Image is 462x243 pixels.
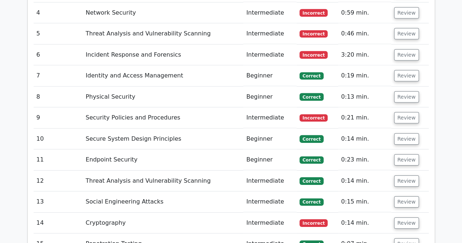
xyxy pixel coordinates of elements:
[34,149,83,170] td: 11
[243,191,297,212] td: Intermediate
[83,171,243,191] td: Threat Analysis and Vulnerability Scanning
[83,45,243,65] td: Incident Response and Forensics
[34,171,83,191] td: 12
[243,213,297,233] td: Intermediate
[338,129,391,149] td: 0:14 min.
[34,3,83,23] td: 4
[338,65,391,86] td: 0:19 min.
[243,107,297,128] td: Intermediate
[243,149,297,170] td: Beginner
[243,65,297,86] td: Beginner
[394,49,419,61] button: Review
[338,171,391,191] td: 0:14 min.
[338,213,391,233] td: 0:14 min.
[243,87,297,107] td: Beginner
[338,45,391,65] td: 3:20 min.
[299,9,328,16] span: Incorrect
[243,3,297,23] td: Intermediate
[34,87,83,107] td: 8
[338,107,391,128] td: 0:21 min.
[34,191,83,212] td: 13
[338,87,391,107] td: 0:13 min.
[394,217,419,229] button: Review
[299,72,323,80] span: Correct
[338,3,391,23] td: 0:59 min.
[83,129,243,149] td: Secure System Design Principles
[299,198,323,206] span: Correct
[34,107,83,128] td: 9
[243,171,297,191] td: Intermediate
[394,28,419,39] button: Review
[394,7,419,19] button: Review
[243,45,297,65] td: Intermediate
[394,154,419,166] button: Review
[299,219,328,227] span: Incorrect
[394,196,419,208] button: Review
[394,175,419,187] button: Review
[299,177,323,185] span: Correct
[338,149,391,170] td: 0:23 min.
[394,91,419,103] button: Review
[243,129,297,149] td: Beginner
[83,87,243,107] td: Physical Security
[394,112,419,124] button: Review
[299,156,323,164] span: Correct
[243,23,297,44] td: Intermediate
[34,129,83,149] td: 10
[34,213,83,233] td: 14
[299,51,328,58] span: Incorrect
[34,23,83,44] td: 5
[299,135,323,143] span: Correct
[83,191,243,212] td: Social Engineering Attacks
[83,107,243,128] td: Security Policies and Procedures
[299,30,328,38] span: Incorrect
[394,133,419,145] button: Review
[338,23,391,44] td: 0:46 min.
[83,3,243,23] td: Network Security
[394,70,419,81] button: Review
[83,213,243,233] td: Cryptography
[83,149,243,170] td: Endpoint Security
[34,45,83,65] td: 6
[34,65,83,86] td: 7
[83,65,243,86] td: Identity and Access Management
[299,93,323,100] span: Correct
[299,114,328,122] span: Incorrect
[338,191,391,212] td: 0:15 min.
[83,23,243,44] td: Threat Analysis and Vulnerability Scanning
